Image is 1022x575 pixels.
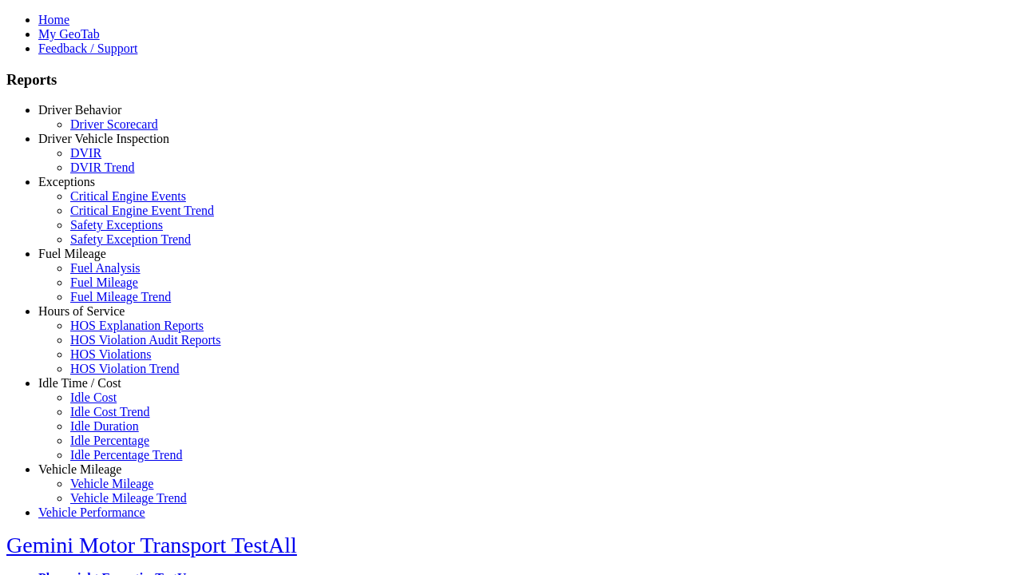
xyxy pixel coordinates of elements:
[70,362,180,375] a: HOS Violation Trend
[38,506,145,519] a: Vehicle Performance
[70,146,101,160] a: DVIR
[38,376,121,390] a: Idle Time / Cost
[6,71,1016,89] h3: Reports
[38,42,137,55] a: Feedback / Support
[70,491,187,505] a: Vehicle Mileage Trend
[38,175,95,188] a: Exceptions
[70,448,182,462] a: Idle Percentage Trend
[70,319,204,332] a: HOS Explanation Reports
[38,13,69,26] a: Home
[70,391,117,404] a: Idle Cost
[38,132,169,145] a: Driver Vehicle Inspection
[70,161,134,174] a: DVIR Trend
[70,419,139,433] a: Idle Duration
[70,117,158,131] a: Driver Scorecard
[38,462,121,476] a: Vehicle Mileage
[70,434,149,447] a: Idle Percentage
[70,290,171,303] a: Fuel Mileage Trend
[6,533,297,557] a: Gemini Motor Transport TestAll
[70,405,150,418] a: Idle Cost Trend
[70,276,138,289] a: Fuel Mileage
[70,333,221,347] a: HOS Violation Audit Reports
[38,103,121,117] a: Driver Behavior
[70,232,191,246] a: Safety Exception Trend
[38,27,100,41] a: My GeoTab
[70,347,151,361] a: HOS Violations
[38,247,106,260] a: Fuel Mileage
[70,204,214,217] a: Critical Engine Event Trend
[38,304,125,318] a: Hours of Service
[70,218,163,232] a: Safety Exceptions
[70,477,153,490] a: Vehicle Mileage
[70,189,186,203] a: Critical Engine Events
[70,261,141,275] a: Fuel Analysis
